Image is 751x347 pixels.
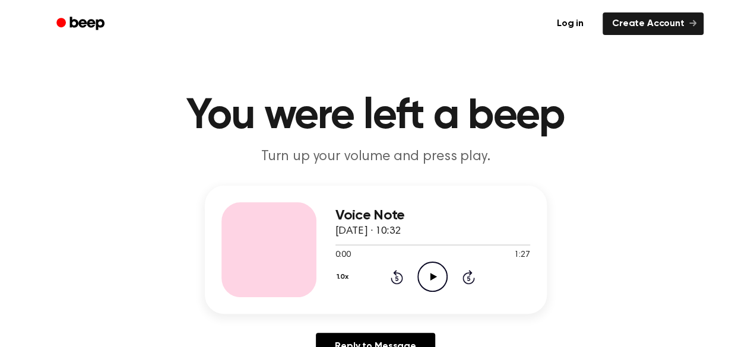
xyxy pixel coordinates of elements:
[514,249,530,262] span: 1:27
[335,226,401,237] span: [DATE] · 10:32
[603,12,704,35] a: Create Account
[72,95,680,138] h1: You were left a beep
[48,12,115,36] a: Beep
[148,147,604,167] p: Turn up your volume and press play.
[335,208,530,224] h3: Voice Note
[335,267,353,287] button: 1.0x
[545,10,595,37] a: Log in
[335,249,351,262] span: 0:00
